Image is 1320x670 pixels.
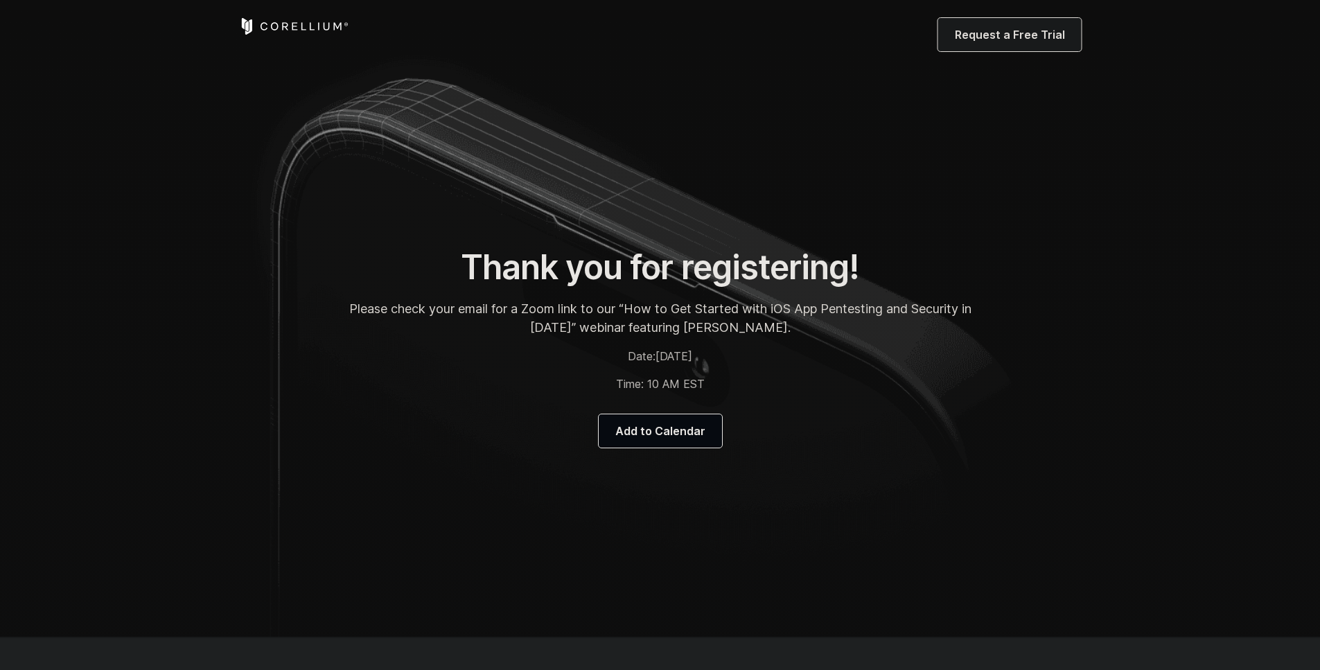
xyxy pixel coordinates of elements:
[349,376,972,392] p: Time: 10 AM EST
[239,18,349,35] a: Corellium Home
[349,299,972,337] p: Please check your email for a Zoom link to our “How to Get Started with iOS App Pentesting and Se...
[615,423,705,439] span: Add to Calendar
[349,348,972,364] p: Date:
[655,349,692,363] span: [DATE]
[349,247,972,288] h1: Thank you for registering!
[955,26,1065,43] span: Request a Free Trial
[938,18,1082,51] a: Request a Free Trial
[599,414,722,448] a: Add to Calendar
